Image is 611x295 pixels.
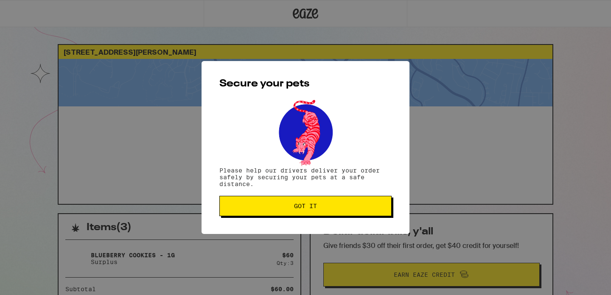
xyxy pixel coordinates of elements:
[219,167,392,187] p: Please help our drivers deliver your order safely by securing your pets at a safe distance.
[294,203,317,209] span: Got it
[219,79,392,89] h2: Secure your pets
[5,6,61,13] span: Hi. Need any help?
[219,196,392,216] button: Got it
[271,97,340,167] img: pets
